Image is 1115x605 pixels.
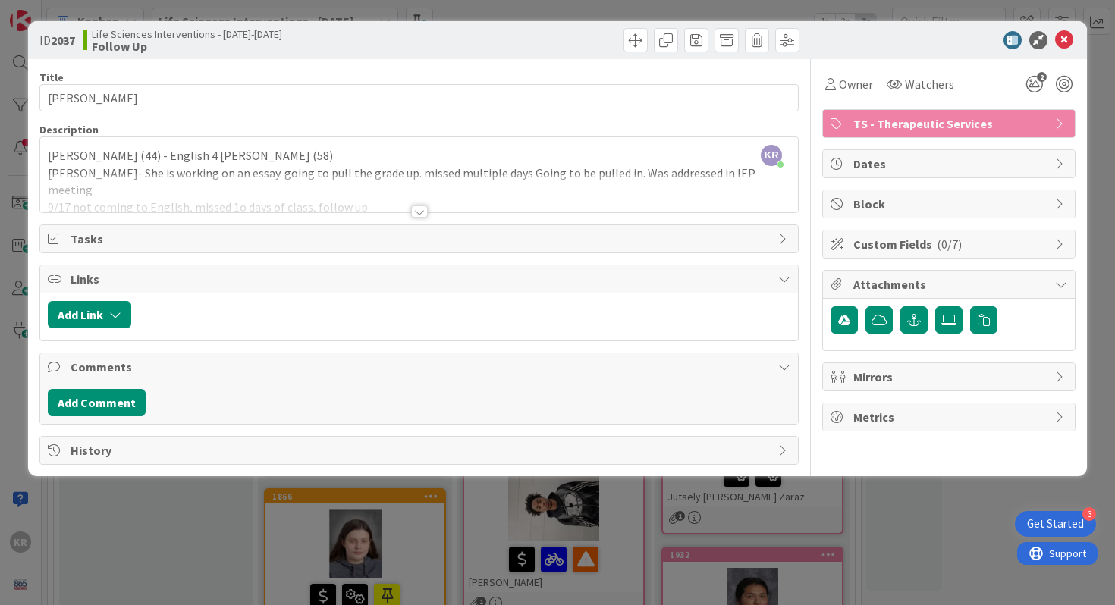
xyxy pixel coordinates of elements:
[1082,507,1096,521] div: 3
[71,270,771,288] span: Links
[937,237,962,252] span: ( 0/7 )
[853,368,1047,386] span: Mirrors
[51,33,75,48] b: 2037
[48,389,146,416] button: Add Comment
[32,2,69,20] span: Support
[39,31,75,49] span: ID
[1015,511,1096,537] div: Open Get Started checklist, remaining modules: 3
[92,40,282,52] b: Follow Up
[48,147,791,165] p: [PERSON_NAME] (44) - English 4 [PERSON_NAME] (58)
[39,84,799,111] input: type card name here...
[39,123,99,136] span: Description
[1037,72,1047,82] span: 2
[48,301,131,328] button: Add Link
[853,235,1047,253] span: Custom Fields
[761,145,782,166] span: KR
[905,75,954,93] span: Watchers
[853,195,1047,213] span: Block
[71,230,771,248] span: Tasks
[853,114,1047,133] span: TS - Therapeutic Services
[1027,516,1084,531] div: Get Started
[71,441,771,459] span: History
[71,358,771,376] span: Comments
[853,275,1047,293] span: Attachments
[839,75,873,93] span: Owner
[92,28,282,40] span: Life Sciences Interventions - [DATE]-[DATE]
[48,165,791,199] p: [PERSON_NAME]- She is working on an essay. going to pull the grade up. missed multiple days Going...
[853,155,1047,173] span: Dates
[853,408,1047,426] span: Metrics
[39,71,64,84] label: Title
